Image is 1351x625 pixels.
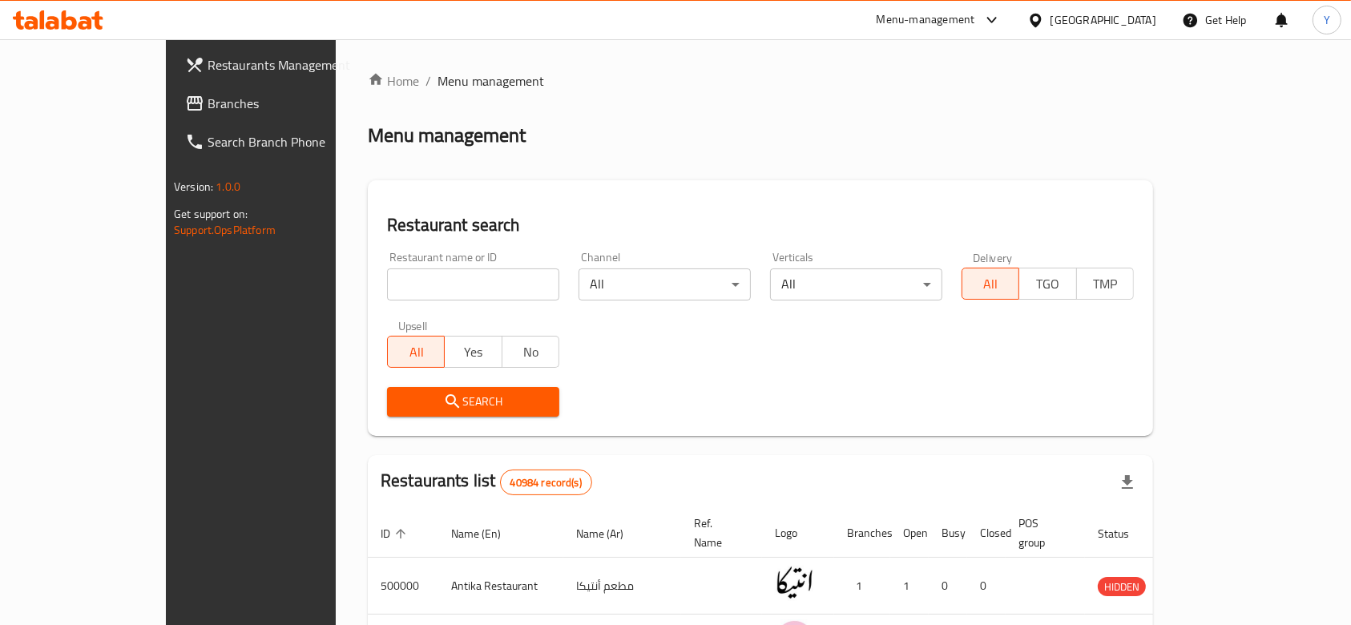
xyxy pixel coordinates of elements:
span: Y [1324,11,1330,29]
span: POS group [1018,514,1066,552]
span: No [509,341,553,364]
th: Branches [834,509,890,558]
span: Restaurants Management [208,55,379,75]
label: Upsell [398,320,428,331]
li: / [425,71,431,91]
td: 0 [929,558,967,615]
div: Total records count [500,470,592,495]
span: Branches [208,94,379,113]
th: Busy [929,509,967,558]
a: Branches [172,84,392,123]
button: Yes [444,336,502,368]
span: 1.0.0 [216,176,240,197]
button: All [962,268,1019,300]
img: Antika Restaurant [775,562,815,603]
span: TMP [1083,272,1127,296]
h2: Restaurants list [381,469,592,495]
th: Closed [967,509,1006,558]
span: Search [400,392,546,412]
div: Export file [1108,463,1147,502]
button: Search [387,387,559,417]
td: مطعم أنتيكا [563,558,681,615]
h2: Menu management [368,123,526,148]
span: Version: [174,176,213,197]
button: TMP [1076,268,1134,300]
span: Yes [451,341,495,364]
a: Search Branch Phone [172,123,392,161]
span: Name (En) [451,524,522,543]
a: Support.OpsPlatform [174,220,276,240]
span: Name (Ar) [576,524,644,543]
div: All [579,268,751,300]
th: Open [890,509,929,558]
span: All [969,272,1013,296]
td: 500000 [368,558,438,615]
button: No [502,336,559,368]
span: Search Branch Phone [208,132,379,151]
nav: breadcrumb [368,71,1153,91]
a: Home [368,71,419,91]
span: All [394,341,438,364]
th: Logo [762,509,834,558]
span: ID [381,524,411,543]
div: HIDDEN [1098,577,1146,596]
span: Get support on: [174,204,248,224]
td: 1 [834,558,890,615]
div: All [770,268,942,300]
span: HIDDEN [1098,578,1146,596]
h2: Restaurant search [387,213,1134,237]
span: Menu management [438,71,544,91]
span: 40984 record(s) [501,475,591,490]
span: TGO [1026,272,1070,296]
td: 0 [967,558,1006,615]
div: Menu-management [877,10,975,30]
span: Status [1098,524,1150,543]
div: [GEOGRAPHIC_DATA] [1051,11,1156,29]
input: Search for restaurant name or ID.. [387,268,559,300]
button: All [387,336,445,368]
button: TGO [1018,268,1076,300]
span: Ref. Name [694,514,743,552]
label: Delivery [973,252,1013,263]
td: 1 [890,558,929,615]
a: Restaurants Management [172,46,392,84]
td: Antika Restaurant [438,558,563,615]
